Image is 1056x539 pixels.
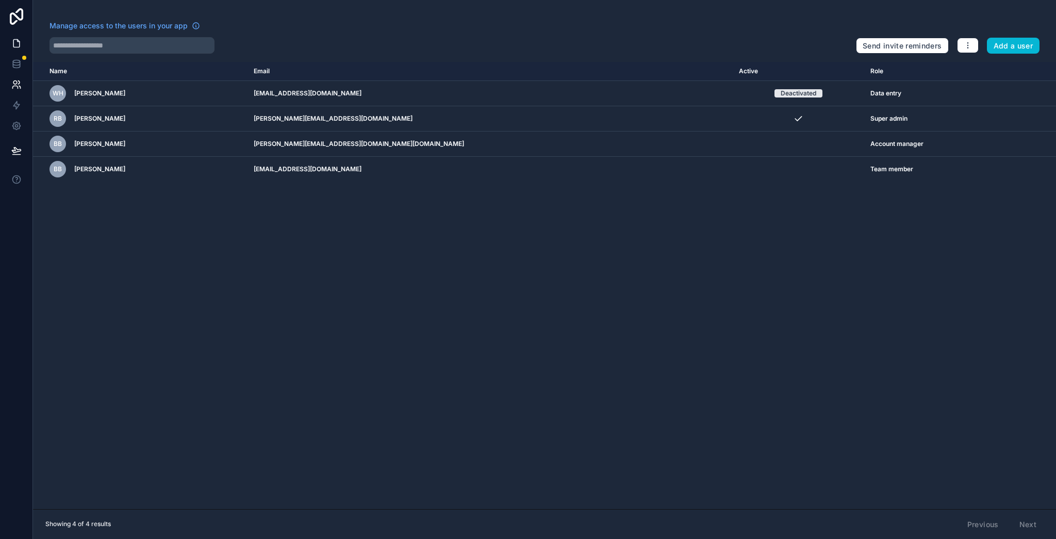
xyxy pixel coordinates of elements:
div: scrollable content [33,62,1056,509]
th: Active [733,62,864,81]
th: Role [864,62,1007,81]
th: Name [33,62,247,81]
span: [PERSON_NAME] [74,89,125,97]
span: [PERSON_NAME] [74,165,125,173]
button: Send invite reminders [856,38,948,54]
span: Super admin [870,115,907,123]
td: [EMAIL_ADDRESS][DOMAIN_NAME] [247,157,733,182]
span: BB [54,165,62,173]
span: Showing 4 of 4 results [45,520,111,528]
td: [EMAIL_ADDRESS][DOMAIN_NAME] [247,81,733,106]
span: Account manager [870,140,923,148]
span: [PERSON_NAME] [74,140,125,148]
span: Team member [870,165,913,173]
td: [PERSON_NAME][EMAIL_ADDRESS][DOMAIN_NAME] [247,106,733,132]
td: [PERSON_NAME][EMAIL_ADDRESS][DOMAIN_NAME][DOMAIN_NAME] [247,132,733,157]
div: Deactivated [781,89,816,97]
span: Data entry [870,89,901,97]
th: Email [247,62,733,81]
span: WH [53,89,63,97]
a: Manage access to the users in your app [49,21,200,31]
span: RB [54,115,62,123]
span: BB [54,140,62,148]
button: Add a user [987,38,1040,54]
span: [PERSON_NAME] [74,115,125,123]
span: Manage access to the users in your app [49,21,188,31]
